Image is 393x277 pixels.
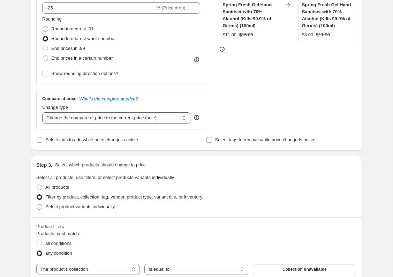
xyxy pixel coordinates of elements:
[51,36,116,41] span: Round to nearest whole number
[51,46,85,51] span: End prices in .99
[42,16,62,22] span: Rounding
[36,231,80,236] span: Products must match:
[79,96,138,102] button: What's the compare at price?
[239,31,253,38] strike: $15.00
[42,2,155,14] input: -15
[45,250,72,256] span: any condition
[193,114,200,121] div: help
[51,71,118,76] span: Show rounding direction options?
[222,31,236,38] div: $11.00
[45,137,138,142] span: Select tags to add while price change is active
[36,223,356,230] div: Product filters
[45,241,71,246] span: all conditions
[302,31,313,38] div: $8.00
[55,162,146,169] p: Select which products should change in price
[45,194,202,200] span: Filter by product, collection, tag, vendor, product type, variant title, or inventory
[36,162,52,169] h2: Step 3.
[51,26,93,31] span: Round to nearest .01
[45,204,115,209] span: Select product variants individually
[156,5,185,10] span: % (Price drop)
[45,185,69,190] span: All products
[253,264,356,274] button: Collection unavailable
[222,2,272,28] span: Spring Fresh Gel Hand Sanitiser with 70% Alcohol (Kills 99.9% of Germs) (100ml)
[215,137,316,142] span: Select tags to remove while price change is active
[42,105,68,110] span: Change type
[42,96,76,102] h3: Compare at price
[51,55,113,61] span: End prices in a certain number
[36,175,174,180] span: Select all products, use filters, or select products variants individually
[282,267,327,272] span: Collection unavailable
[302,2,351,28] span: Spring Fresh Gel Hand Sanitiser with 70% Alcohol (Kills 99.9% of Germs) (100ml)
[316,31,330,38] strike: $11.00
